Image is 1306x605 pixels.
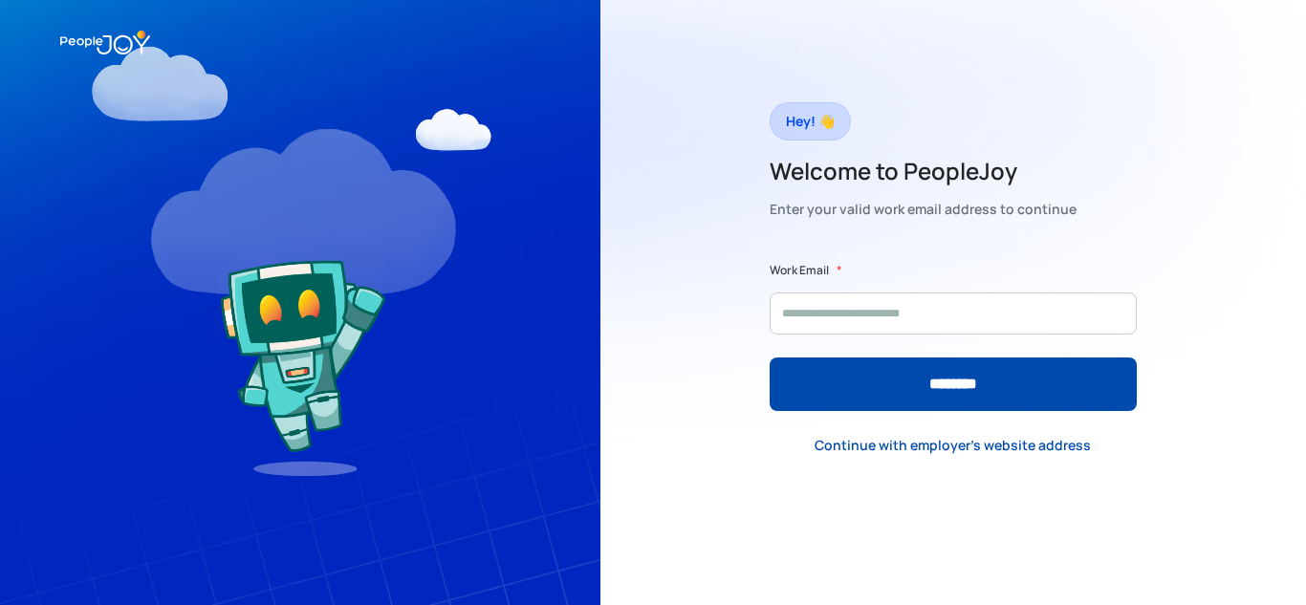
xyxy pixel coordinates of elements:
div: Enter your valid work email address to continue [770,196,1077,223]
div: Hey! 👋 [786,108,835,135]
a: Continue with employer's website address [799,425,1106,465]
div: Continue with employer's website address [815,436,1091,455]
form: Form [770,261,1137,411]
h2: Welcome to PeopleJoy [770,156,1077,186]
label: Work Email [770,261,829,280]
